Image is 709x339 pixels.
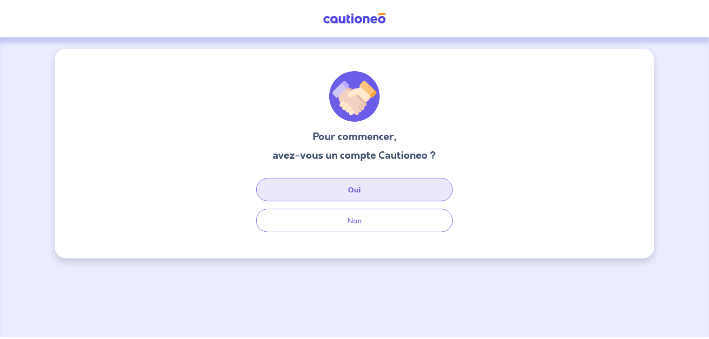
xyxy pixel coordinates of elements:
[273,129,436,144] h3: Pour commencer,
[319,13,390,24] img: Cautioneo
[256,178,453,201] button: Oui
[329,71,380,122] img: illu_welcome.svg
[256,209,453,232] button: Non
[273,148,436,163] h3: avez-vous un compte Cautioneo ?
